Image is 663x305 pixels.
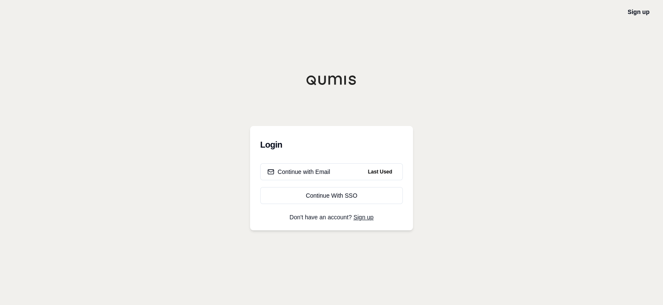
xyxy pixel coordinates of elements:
a: Continue With SSO [260,187,403,204]
span: Last Used [365,167,396,177]
h3: Login [260,136,403,153]
div: Continue With SSO [267,191,396,200]
a: Sign up [354,214,374,221]
img: Qumis [306,75,357,85]
a: Sign up [628,8,649,15]
button: Continue with EmailLast Used [260,163,403,180]
div: Continue with Email [267,168,330,176]
p: Don't have an account? [260,214,403,220]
